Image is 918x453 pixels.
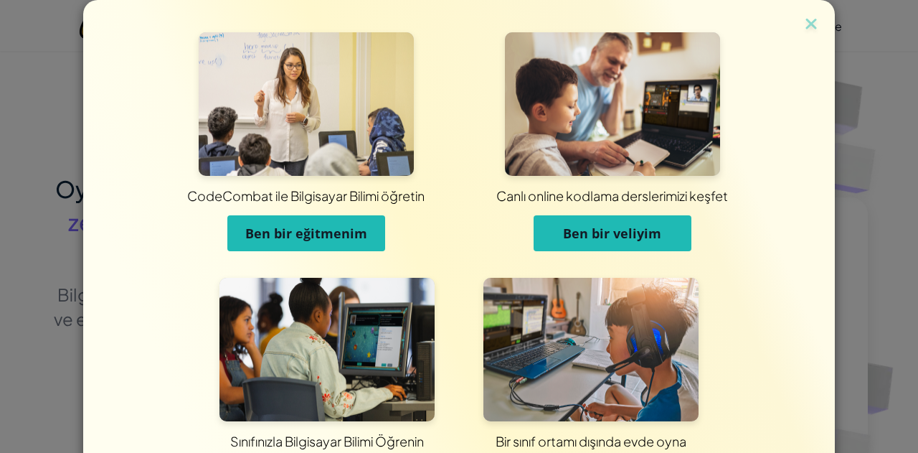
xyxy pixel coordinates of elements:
[245,225,367,242] span: Ben bir eğitmenim
[563,225,661,242] span: Ben bir veliyim
[227,215,385,251] button: Ben bir eğitmenim
[534,215,691,251] button: Ben bir veliyim
[303,432,879,450] div: Bir sınıf ortamı dışında evde oyna
[505,32,720,176] img: Ebeveynler İçin
[802,14,820,36] img: close icon
[483,278,699,421] img: Bireyler için
[219,278,435,421] img: Öğrenciler İçin
[199,32,414,176] img: Eğitimciler için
